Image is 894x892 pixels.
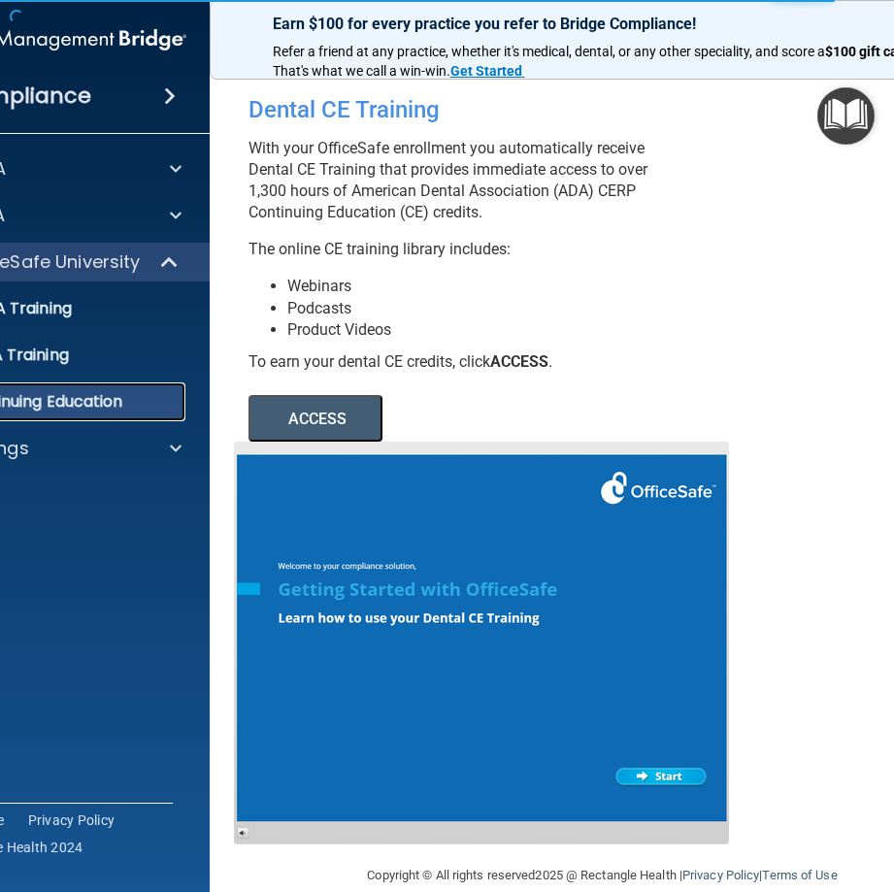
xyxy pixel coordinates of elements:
a: Privacy Policy [28,810,116,830]
button: Open Resource Center [817,87,875,145]
a: Privacy Policy [682,868,759,882]
a: Get Started [450,63,525,79]
b: ACCESS [490,352,548,371]
strong: Get Started [450,63,522,79]
button: ACCESS [248,395,382,442]
a: Terms of Use [762,868,837,882]
span: Refer a friend at any practice, whether it's medical, dental, or any other speciality, and score a [273,44,825,59]
a: ACCESS [248,413,779,427]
